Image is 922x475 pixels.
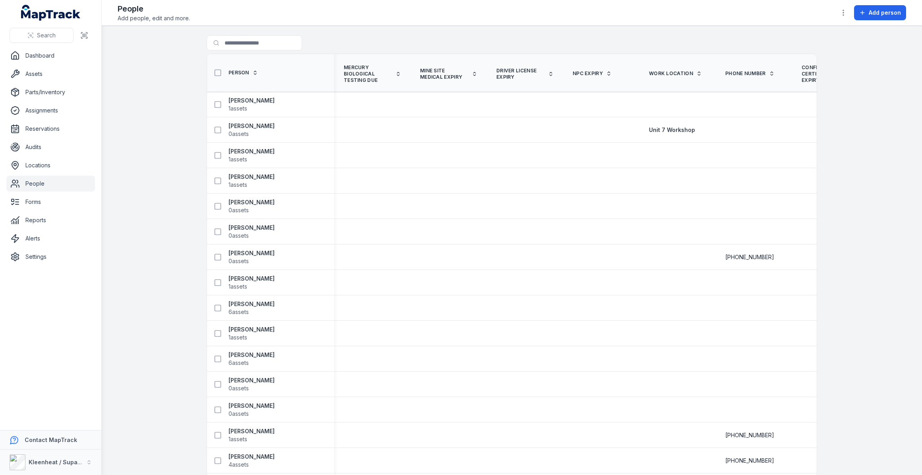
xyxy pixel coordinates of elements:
[229,351,275,359] strong: [PERSON_NAME]
[229,333,247,341] span: 1 assets
[229,130,249,138] span: 0 assets
[229,232,249,240] span: 0 assets
[229,461,249,469] span: 4 assets
[229,97,275,112] a: [PERSON_NAME]1assets
[725,431,774,439] span: [PHONE_NUMBER]
[725,70,775,77] a: Phone Number
[229,275,275,283] strong: [PERSON_NAME]
[37,31,56,39] span: Search
[496,68,554,80] a: Driver license expiry
[229,257,249,265] span: 0 assets
[854,5,906,20] button: Add person
[725,70,766,77] span: Phone Number
[229,326,275,341] a: [PERSON_NAME]1assets
[229,70,258,76] a: Person
[229,275,275,291] a: [PERSON_NAME]1assets
[802,64,850,83] span: Confined Space Certificate Expiry
[649,70,702,77] a: Work Location
[229,249,275,265] a: [PERSON_NAME]0assets
[6,249,95,265] a: Settings
[229,300,275,316] a: [PERSON_NAME]6assets
[725,253,774,261] span: [PHONE_NUMBER]
[229,326,275,333] strong: [PERSON_NAME]
[420,68,477,80] a: Mine Site Medical Expiry
[229,376,275,384] strong: [PERSON_NAME]
[118,14,190,22] span: Add people, edit and more.
[573,70,603,77] span: NPC Expiry
[6,176,95,192] a: People
[6,103,95,118] a: Assignments
[229,105,247,112] span: 1 assets
[229,155,247,163] span: 1 assets
[6,194,95,210] a: Forms
[229,410,249,418] span: 0 assets
[229,283,247,291] span: 1 assets
[229,351,275,367] a: [PERSON_NAME]6assets
[649,126,695,133] span: Unit 7 Workshop
[229,147,275,155] strong: [PERSON_NAME]
[725,457,774,465] span: [PHONE_NUMBER]
[6,139,95,155] a: Audits
[573,70,612,77] a: NPC Expiry
[229,402,275,410] strong: [PERSON_NAME]
[6,212,95,228] a: Reports
[229,173,275,189] a: [PERSON_NAME]1assets
[229,453,275,461] strong: [PERSON_NAME]
[10,28,74,43] button: Search
[29,459,88,465] strong: Kleenheat / Supagas
[229,359,249,367] span: 6 assets
[649,70,693,77] span: Work Location
[229,70,249,76] span: Person
[229,198,275,206] strong: [PERSON_NAME]
[229,453,275,469] a: [PERSON_NAME]4assets
[229,427,275,435] strong: [PERSON_NAME]
[229,198,275,214] a: [PERSON_NAME]0assets
[118,3,190,14] h2: People
[229,147,275,163] a: [PERSON_NAME]1assets
[6,48,95,64] a: Dashboard
[229,97,275,105] strong: [PERSON_NAME]
[229,308,249,316] span: 6 assets
[229,384,249,392] span: 0 assets
[6,231,95,246] a: Alerts
[229,122,275,138] a: [PERSON_NAME]0assets
[229,181,247,189] span: 1 assets
[21,5,81,21] a: MapTrack
[344,64,392,83] span: Mercury Biological Testing Due
[229,402,275,418] a: [PERSON_NAME]0assets
[229,376,275,392] a: [PERSON_NAME]0assets
[229,173,275,181] strong: [PERSON_NAME]
[869,9,901,17] span: Add person
[496,68,545,80] span: Driver license expiry
[229,224,275,232] strong: [PERSON_NAME]
[649,126,695,134] a: Unit 7 Workshop
[229,435,247,443] span: 1 assets
[25,436,77,443] strong: Contact MapTrack
[229,249,275,257] strong: [PERSON_NAME]
[6,157,95,173] a: Locations
[344,64,401,83] a: Mercury Biological Testing Due
[6,121,95,137] a: Reservations
[229,206,249,214] span: 0 assets
[229,122,275,130] strong: [PERSON_NAME]
[420,68,469,80] span: Mine Site Medical Expiry
[6,66,95,82] a: Assets
[802,64,859,83] a: Confined Space Certificate Expiry
[6,84,95,100] a: Parts/Inventory
[229,300,275,308] strong: [PERSON_NAME]
[229,427,275,443] a: [PERSON_NAME]1assets
[229,224,275,240] a: [PERSON_NAME]0assets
